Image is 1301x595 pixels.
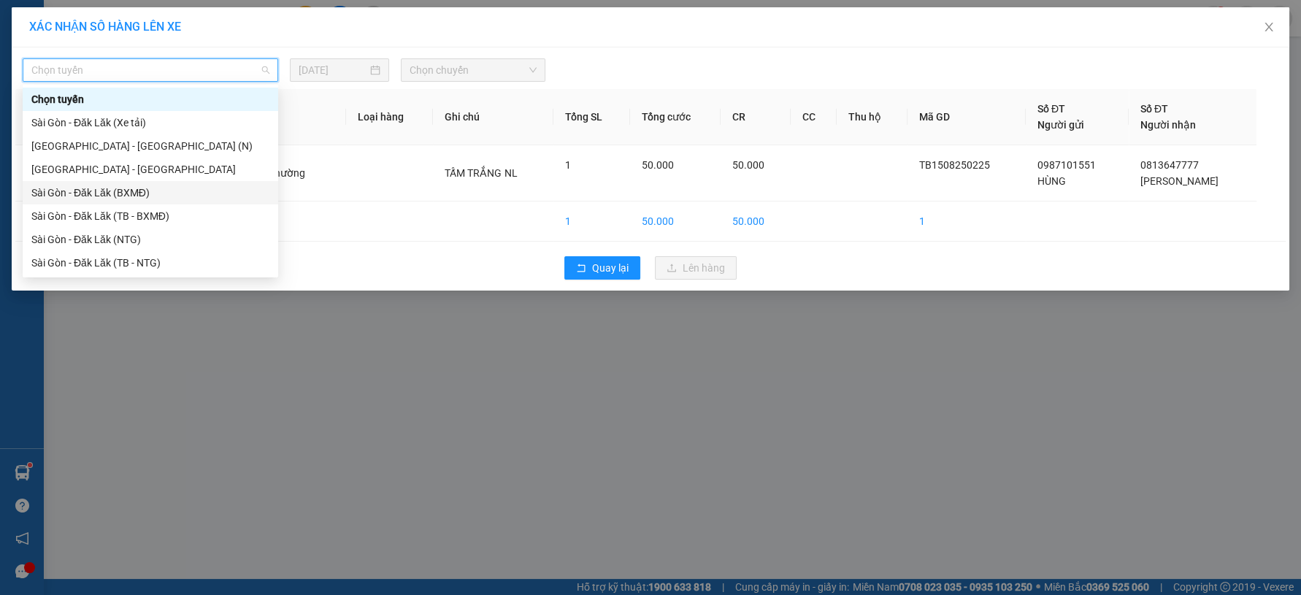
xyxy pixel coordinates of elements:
[31,255,269,271] div: Sài Gòn - Đăk Lăk (TB - NTG)
[111,78,161,85] span: ĐT: 0935371718
[31,185,269,201] div: Sài Gòn - Đăk Lăk (BXMĐ)
[6,78,58,85] span: ĐT:0935 882 082
[576,263,586,275] span: rollback
[15,145,69,201] td: 1
[907,89,1026,145] th: Mã GD
[630,201,721,242] td: 50.000
[23,204,278,228] div: Sài Gòn - Đăk Lăk (TB - BXMĐ)
[1248,7,1289,48] button: Close
[433,89,553,145] th: Ghi chú
[1140,103,1168,115] span: Số ĐT
[6,66,101,74] span: ĐC: 266 Đồng Đen, P10, Q TB
[565,159,571,171] span: 1
[111,54,186,61] span: VP Nhận: Hai Bà Trưng
[721,89,791,145] th: CR
[1140,175,1219,187] span: [PERSON_NAME]
[1037,175,1066,187] span: HÙNG
[15,89,69,145] th: STT
[299,62,367,78] input: 15/08/2025
[23,134,278,158] div: Sài Gòn - Đà Lạt (N)
[29,20,181,34] span: XÁC NHẬN SỐ HÀNG LÊN XE
[553,201,629,242] td: 1
[837,89,907,145] th: Thu hộ
[1037,119,1084,131] span: Người gửi
[6,9,42,46] img: logo
[23,228,278,251] div: Sài Gòn - Đăk Lăk (NTG)
[732,159,764,171] span: 50.000
[721,201,791,242] td: 50.000
[919,159,990,171] span: TB1508250225
[31,91,269,107] div: Chọn tuyến
[66,104,153,115] span: GỬI KHÁCH HÀNG
[346,89,434,145] th: Loại hàng
[1037,103,1065,115] span: Số ĐT
[655,256,737,280] button: uploadLên hàng
[907,201,1026,242] td: 1
[1140,119,1196,131] span: Người nhận
[553,89,629,145] th: Tổng SL
[6,54,105,61] span: VP Gửi: [GEOGRAPHIC_DATA]
[54,8,204,22] span: CTY TNHH DLVT TIẾN OANH
[642,159,674,171] span: 50.000
[31,231,269,247] div: Sài Gòn - Đăk Lăk (NTG)
[564,256,640,280] button: rollbackQuay lại
[23,111,278,134] div: Sài Gòn - Đăk Lăk (Xe tải)
[630,89,721,145] th: Tổng cước
[31,138,269,154] div: [GEOGRAPHIC_DATA] - [GEOGRAPHIC_DATA] (N)
[31,91,188,102] span: ----------------------------------------------
[23,88,278,111] div: Chọn tuyến
[31,59,269,81] span: Chọn tuyến
[592,260,629,276] span: Quay lại
[23,181,278,204] div: Sài Gòn - Đăk Lăk (BXMĐ)
[23,158,278,181] div: Sài Gòn - Đà Lạt
[1037,159,1096,171] span: 0987101551
[31,115,269,131] div: Sài Gòn - Đăk Lăk (Xe tải)
[791,89,837,145] th: CC
[445,167,517,179] span: TẤM TRẮNG NL
[98,36,161,47] strong: 1900 633 614
[1140,159,1199,171] span: 0813647777
[1263,21,1275,33] span: close
[31,161,269,177] div: [GEOGRAPHIC_DATA] - [GEOGRAPHIC_DATA]
[111,66,210,73] span: ĐC: [STREET_ADDRESS] BMT
[31,208,269,224] div: Sài Gòn - Đăk Lăk (TB - BXMĐ)
[410,59,536,81] span: Chọn chuyến
[57,24,202,34] strong: NHẬN HÀNG NHANH - GIAO TỐC HÀNH
[23,251,278,275] div: Sài Gòn - Đăk Lăk (TB - NTG)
